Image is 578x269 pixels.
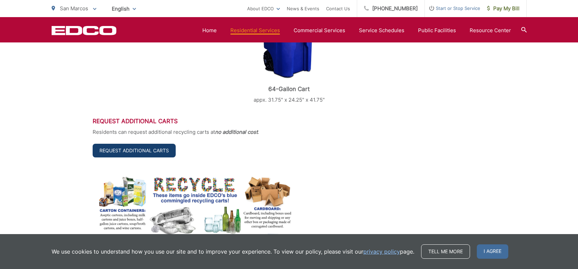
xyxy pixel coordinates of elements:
a: Home [202,26,217,35]
a: Service Schedules [359,26,404,35]
a: Public Facilities [418,26,456,35]
a: Commercial Services [294,26,345,35]
h3: Request Additional Carts [93,118,486,125]
strong: no additional cost [215,129,258,135]
a: Residential Services [230,26,280,35]
p: Residents can request additional recycling carts at . [93,128,486,136]
a: Contact Us [326,4,350,13]
p: We use cookies to understand how you use our site and to improve your experience. To view our pol... [52,247,414,256]
a: privacy policy [363,247,400,256]
p: 64-Gallon Cart [216,86,363,92]
a: Tell me more [421,244,470,259]
a: Resource Center [470,26,511,35]
span: Pay My Bill [487,4,520,13]
a: News & Events [287,4,319,13]
a: Request Additional Carts [93,144,176,157]
p: appx. 31.75" x 24.25" x 41.75" [216,96,363,104]
span: San Marcos [60,5,88,12]
a: EDCD logo. Return to the homepage. [52,26,117,35]
span: I agree [477,244,508,259]
span: English [107,3,141,15]
a: About EDCO [247,4,280,13]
